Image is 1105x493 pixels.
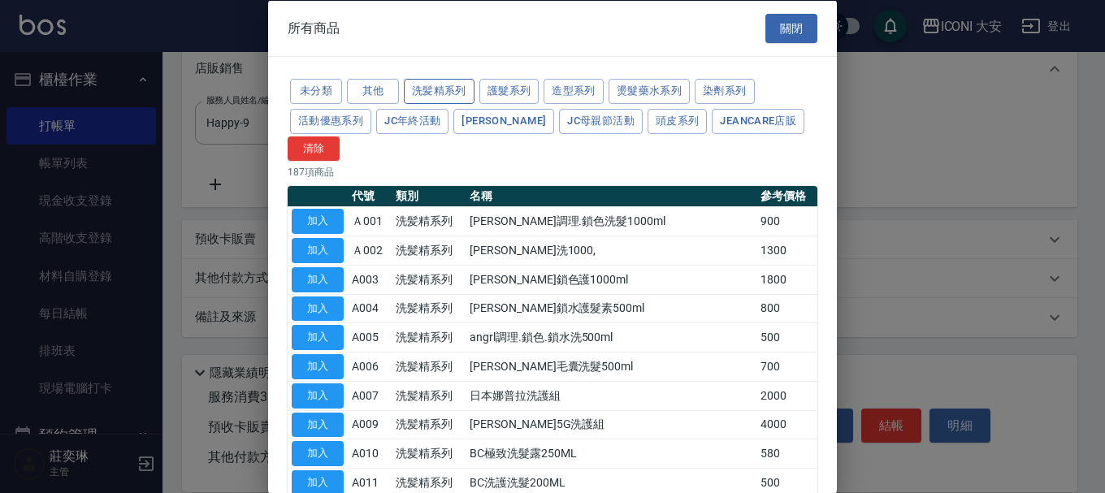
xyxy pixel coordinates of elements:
button: 加入 [292,412,344,437]
button: 加入 [292,266,344,292]
button: 染劑系列 [695,79,755,104]
td: 日本娜普拉洗護組 [466,381,756,410]
button: 加入 [292,209,344,234]
p: 187 項商品 [288,165,817,179]
td: 洗髪精系列 [392,265,466,294]
td: [PERSON_NAME]毛囊洗髮500ml [466,352,756,381]
button: JC母親節活動 [559,108,643,133]
th: 名稱 [466,186,756,207]
td: BC極致洗髮露250ML [466,439,756,468]
td: 洗髪精系列 [392,352,466,381]
td: 洗髪精系列 [392,410,466,439]
td: 700 [756,352,817,381]
button: 未分類 [290,79,342,104]
th: 類別 [392,186,466,207]
td: 580 [756,439,817,468]
td: 4000 [756,410,817,439]
button: 護髮系列 [479,79,539,104]
td: 1300 [756,236,817,265]
button: [PERSON_NAME] [453,108,554,133]
td: 900 [756,206,817,236]
button: JC年終活動 [376,108,448,133]
button: JeanCare店販 [712,108,804,133]
button: 加入 [292,354,344,379]
button: 關閉 [765,13,817,43]
td: A010 [348,439,392,468]
td: A006 [348,352,392,381]
td: [PERSON_NAME]5G洗護組 [466,410,756,439]
td: 800 [756,294,817,323]
button: 加入 [292,296,344,321]
th: 參考價格 [756,186,817,207]
td: 500 [756,322,817,352]
td: A007 [348,381,392,410]
td: A005 [348,322,392,352]
td: 2000 [756,381,817,410]
button: 其他 [347,79,399,104]
td: 洗髪精系列 [392,236,466,265]
button: 加入 [292,441,344,466]
td: 洗髪精系列 [392,294,466,323]
button: 清除 [288,136,340,161]
td: 洗髪精系列 [392,439,466,468]
td: A003 [348,265,392,294]
td: A004 [348,294,392,323]
td: A009 [348,410,392,439]
td: [PERSON_NAME]洗1000, [466,236,756,265]
td: [PERSON_NAME]調理.鎖色洗髮1000ml [466,206,756,236]
td: 1800 [756,265,817,294]
button: 洗髪精系列 [404,79,474,104]
button: 加入 [292,325,344,350]
button: 加入 [292,238,344,263]
td: Ａ001 [348,206,392,236]
span: 所有商品 [288,19,340,36]
button: 頭皮系列 [648,108,708,133]
th: 代號 [348,186,392,207]
td: 洗髪精系列 [392,206,466,236]
td: [PERSON_NAME]鎖水護髮素500ml [466,294,756,323]
td: 洗髪精系列 [392,381,466,410]
button: 造型系列 [544,79,604,104]
button: 加入 [292,383,344,408]
td: 洗髪精系列 [392,322,466,352]
button: 活動優惠系列 [290,108,371,133]
td: [PERSON_NAME]鎖色護1000ml [466,265,756,294]
td: Ａ002 [348,236,392,265]
td: angrl調理.鎖色.鎖水洗500ml [466,322,756,352]
button: 燙髮藥水系列 [609,79,690,104]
